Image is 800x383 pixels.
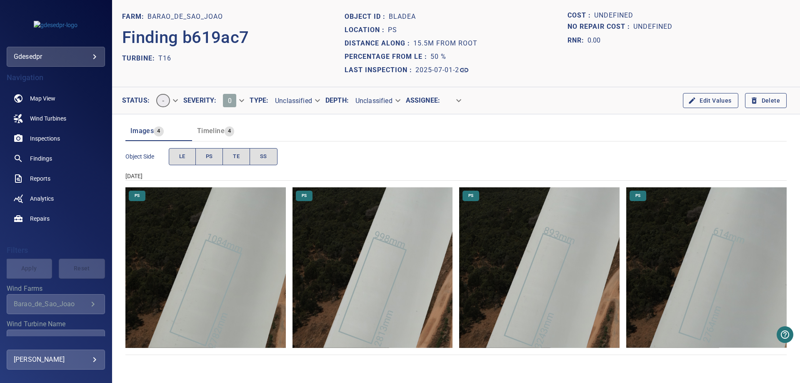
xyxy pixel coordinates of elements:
a: repairs noActive [7,209,105,229]
div: Wind Turbine Name [7,330,105,350]
span: Projected additional costs incurred by waiting 1 year to repair. This is a function of possible i... [567,21,633,33]
a: windturbines noActive [7,108,105,129]
img: Barao_de_Sao_Joao/T16/2025-07-01-2/2025-07-01-1/image21wp24.jpg [459,187,620,348]
p: FARM: [122,12,147,22]
p: Finding b619ac7 [122,25,249,50]
p: Percentage from LE : [345,52,430,62]
p: 15.5m from root [413,38,477,48]
span: TE [233,152,240,161]
label: Wind Farms [7,285,105,292]
div: [PERSON_NAME] [14,353,98,366]
a: findings noActive [7,149,105,169]
div: Wind Farms [7,294,105,314]
div: - [150,91,183,111]
a: reports noActive [7,169,105,189]
img: Barao_de_Sao_Joao/T16/2025-07-01-2/2025-07-01-1/image22wp25.jpg [125,187,286,348]
span: Map View [30,94,55,103]
span: PS [130,193,145,199]
h1: Cost : [567,12,594,20]
div: Barao_de_Sao_Joao [14,300,88,308]
span: 0 [228,97,232,105]
p: Location : [345,25,388,35]
p: Undefined [594,10,633,21]
a: 2025-07-01-2 [415,65,469,75]
div: 0 [216,91,250,111]
span: LE [179,152,185,161]
label: Assignee : [406,97,440,104]
span: Findings [30,154,52,163]
span: Inspections [30,134,60,143]
div: Unclassified [349,93,406,108]
button: SS [250,148,277,165]
span: The base labour and equipment costs to repair the finding. Does not include the loss of productio... [567,10,594,21]
h1: RNR: [567,35,587,45]
span: Images [130,127,154,135]
div: ​ [440,93,467,108]
span: The ratio of the additional incurred cost of repair in 1 year and the cost of repairing today. Fi... [567,34,601,47]
p: TURBINE: [122,53,158,63]
div: [DATE] [125,172,787,180]
h4: Filters [7,246,105,254]
p: Last Inspection : [345,65,415,75]
h4: Navigation [7,73,105,82]
span: PS [206,152,213,161]
button: Edit Values [683,93,738,108]
img: gdesedpr-logo [34,21,77,29]
img: Barao_de_Sao_Joao/T16/2025-07-01-2/2025-07-01-1/image23wp26.jpg [626,187,787,348]
p: bladeA [389,12,416,22]
span: Analytics [30,194,54,203]
a: analytics noActive [7,189,105,209]
span: Object Side [125,152,169,161]
p: 50 % [430,52,446,62]
p: Undefined [633,21,672,33]
span: - [157,97,169,105]
button: PS [195,148,223,165]
span: Repairs [30,214,50,223]
p: Object ID : [345,12,389,22]
p: Distance along : [345,38,413,48]
span: Timeline [197,127,225,135]
label: Severity : [183,97,216,104]
p: PS [388,25,397,35]
label: Depth : [325,97,349,104]
span: 4 [225,126,234,136]
p: 0.00 [587,35,601,45]
p: Barao_de_Sao_Joao [147,12,223,22]
span: PS [630,193,645,199]
div: gdesedpr [7,47,105,67]
p: 2025-07-01-2 [415,65,459,75]
span: PS [297,193,312,199]
a: inspections noActive [7,129,105,149]
div: Unclassified [268,93,325,108]
button: LE [169,148,196,165]
span: 4 [154,126,163,136]
button: TE [222,148,250,165]
label: Wind Turbine Name [7,321,105,328]
div: T16 / Barao_de_Sao_Joao [14,335,88,343]
label: Type : [250,97,268,104]
div: objectSide [169,148,277,165]
div: gdesedpr [14,50,98,63]
button: Delete [745,93,787,108]
span: PS [463,193,478,199]
span: SS [260,152,267,161]
img: Barao_de_Sao_Joao/T16/2025-07-01-2/2025-07-01-1/image20wp23.jpg [292,187,453,348]
label: Status : [122,97,150,104]
p: T16 [158,53,171,63]
a: map noActive [7,88,105,108]
span: Reports [30,174,50,183]
span: Wind Turbines [30,114,66,123]
h1: No Repair Cost : [567,23,633,31]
